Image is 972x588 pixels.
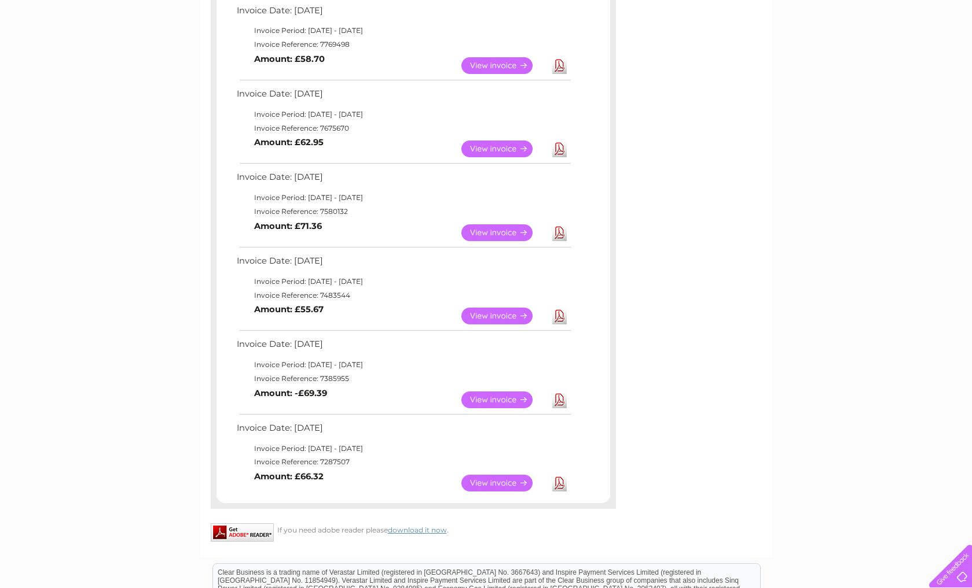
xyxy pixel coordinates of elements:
[234,3,573,24] td: Invoice Date: [DATE]
[234,169,573,191] td: Invoice Date: [DATE]
[461,140,546,157] a: View
[234,442,573,456] td: Invoice Period: [DATE] - [DATE]
[254,54,325,64] b: Amount: £58.70
[211,523,616,534] div: If you need adobe reader please .
[461,224,546,241] a: View
[552,475,567,491] a: Download
[234,275,573,289] td: Invoice Period: [DATE] - [DATE]
[461,57,546,74] a: View
[234,289,573,302] td: Invoice Reference: 7483544
[388,526,447,534] a: download it now
[934,49,961,58] a: Log out
[552,308,567,324] a: Download
[254,221,322,231] b: Amount: £71.36
[552,224,567,241] a: Download
[754,6,834,20] a: 0333 014 3131
[234,205,573,219] td: Invoice Reference: 7580132
[552,391,567,408] a: Download
[234,191,573,205] td: Invoice Period: [DATE] - [DATE]
[234,24,573,38] td: Invoice Period: [DATE] - [DATE]
[234,372,573,386] td: Invoice Reference: 7385955
[830,49,864,58] a: Telecoms
[768,49,790,58] a: Water
[234,38,573,51] td: Invoice Reference: 7769498
[461,308,546,324] a: View
[552,57,567,74] a: Download
[234,336,573,358] td: Invoice Date: [DATE]
[871,49,888,58] a: Blog
[234,358,573,372] td: Invoice Period: [DATE] - [DATE]
[254,304,324,315] b: Amount: £55.67
[254,137,324,147] b: Amount: £62.95
[234,253,573,275] td: Invoice Date: [DATE]
[234,86,573,108] td: Invoice Date: [DATE]
[461,391,546,408] a: View
[797,49,823,58] a: Energy
[34,30,93,65] img: logo.png
[461,475,546,491] a: View
[254,388,327,398] b: Amount: -£69.39
[234,108,573,121] td: Invoice Period: [DATE] - [DATE]
[234,455,573,469] td: Invoice Reference: 7287507
[234,121,573,135] td: Invoice Reference: 7675670
[254,471,324,482] b: Amount: £66.32
[213,6,760,56] div: Clear Business is a trading name of Verastar Limited (registered in [GEOGRAPHIC_DATA] No. 3667643...
[895,49,923,58] a: Contact
[234,420,573,442] td: Invoice Date: [DATE]
[552,140,567,157] a: Download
